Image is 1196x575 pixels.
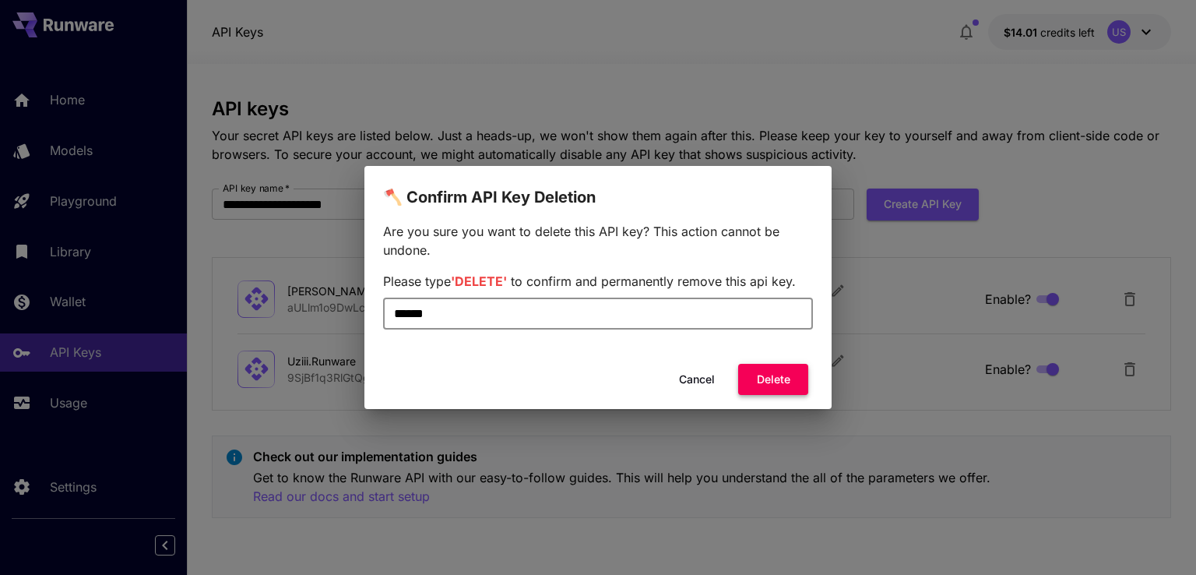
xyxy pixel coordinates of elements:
[364,166,832,210] h2: 🪓 Confirm API Key Deletion
[383,273,796,289] span: Please type to confirm and permanently remove this api key.
[451,273,507,289] span: 'DELETE'
[662,364,732,396] button: Cancel
[383,222,813,259] p: Are you sure you want to delete this API key? This action cannot be undone.
[738,364,808,396] button: Delete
